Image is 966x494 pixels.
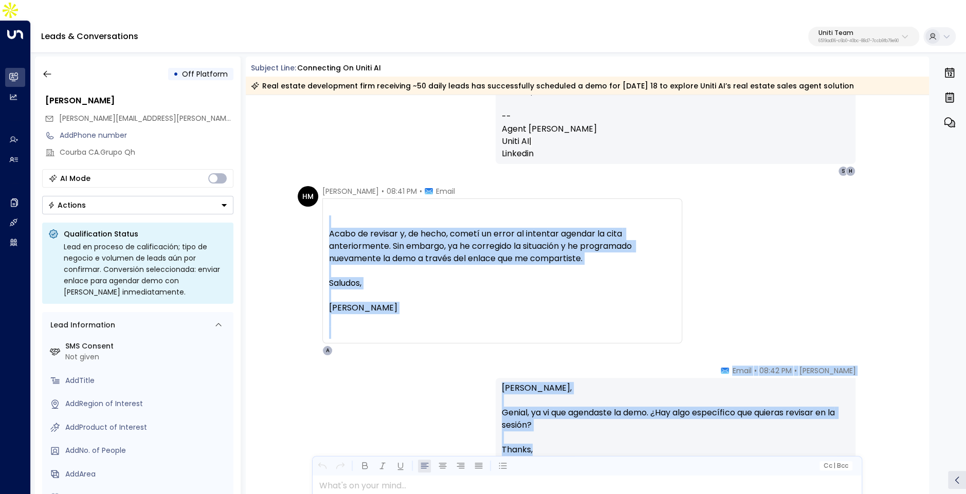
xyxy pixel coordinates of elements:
div: Lead en proceso de calificación; tipo de negocio e volumen de leads aún por confirmar. Conversión... [64,241,227,298]
div: AddRegion of Interest [65,398,229,409]
div: AddPhone number [60,130,233,141]
div: [PERSON_NAME] [45,95,233,107]
span: • [420,186,422,196]
div: Actions [48,200,86,210]
span: Agent [PERSON_NAME] [502,123,597,135]
span: [PERSON_NAME] [322,186,379,196]
span: | [529,135,532,147]
span: 08:42 PM [759,365,791,376]
span: Thanks, [502,444,533,456]
div: Button group with a nested menu [42,196,233,214]
div: HM [298,186,318,207]
span: Subject Line: [251,63,296,73]
span: [PERSON_NAME] [799,365,855,376]
span: [PERSON_NAME][EMAIL_ADDRESS][PERSON_NAME][DOMAIN_NAME] [59,113,291,123]
span: Off Platform [182,69,228,79]
div: AddArea [65,469,229,480]
div: Lead Information [47,320,115,331]
div: Connecting on Uniti AI [297,63,381,74]
p: Qualification Status [64,229,227,239]
p: 6519ad06-c6b0-40bc-88d7-7ccb9fb79e90 [818,39,899,43]
label: SMS Consent [65,341,229,352]
span: • [381,186,384,196]
span: hector.marquez@grupoqh.com.ar [59,113,233,124]
div: Saludos, [329,277,676,289]
p: [PERSON_NAME], Genial, ya vi que agendaste la demo. ¿Hay algo específico que quieras revisar en l... [502,382,849,444]
div: H [845,166,855,176]
span: Email [436,186,455,196]
button: Uniti Team6519ad06-c6b0-40bc-88d7-7ccb9fb79e90 [808,27,919,46]
span: • [754,365,756,376]
div: AddNo. of People [65,445,229,456]
span: 08:41 PM [387,186,417,196]
div: Courba CA.Grupo Qh [60,147,233,158]
span: Cc Bcc [824,462,848,469]
a: Leads & Conversations [41,30,138,42]
span: • [794,365,796,376]
div: • [173,65,178,83]
div: Not given [65,352,229,362]
div: AI Mode [60,173,90,184]
div: [PERSON_NAME] [329,302,676,314]
button: Undo [316,460,329,472]
span: -- [502,111,511,123]
button: Redo [334,460,347,472]
div: AddProduct of Interest [65,422,229,433]
div: Real estate development firm receiving ~50 daily leads has successfully scheduled a demo for [DAT... [251,81,854,91]
div: A [322,345,333,356]
span: | [833,462,835,469]
p: Uniti Team [818,30,899,36]
img: 123_headshot.jpg [860,365,880,386]
div: AddTitle [65,375,229,386]
div: S [838,166,848,176]
div: Acabo de revisar y, de hecho, cometí un error al intentar agendar la cita anteriormente. Sin emba... [329,228,676,265]
a: Linkedin [502,148,534,160]
button: Cc|Bcc [819,461,852,471]
button: Actions [42,196,233,214]
a: Uniti AI [502,135,529,148]
span: Email [732,365,751,376]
